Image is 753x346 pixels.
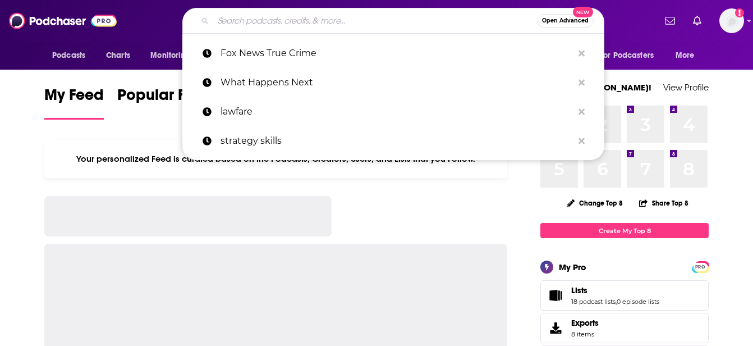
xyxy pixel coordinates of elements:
[44,140,507,178] div: Your personalized Feed is curated based on the Podcasts, Creators, Users, and Lists that you Follow.
[182,68,604,97] a: What Happens Next
[571,285,659,295] a: Lists
[44,85,104,111] span: My Feed
[540,280,709,311] span: Lists
[617,298,659,306] a: 0 episode lists
[221,126,573,156] p: strategy skills
[616,298,617,306] span: ,
[571,330,599,338] span: 8 items
[639,192,689,214] button: Share Top 8
[676,48,695,63] span: More
[537,14,594,28] button: Open AdvancedNew
[150,48,190,63] span: Monitoring
[221,68,573,97] p: What Happens Next
[182,8,604,34] div: Search podcasts, credits, & more...
[719,8,744,33] button: Show profile menu
[540,313,709,343] a: Exports
[719,8,744,33] img: User Profile
[9,10,117,31] img: Podchaser - Follow, Share and Rate Podcasts
[735,8,744,17] svg: Add a profile image
[182,39,604,68] a: Fox News True Crime
[573,7,593,17] span: New
[600,48,654,63] span: For Podcasters
[688,11,706,30] a: Show notifications dropdown
[593,45,670,66] button: open menu
[559,262,586,272] div: My Pro
[213,12,537,30] input: Search podcasts, credits, & more...
[117,85,213,111] span: Popular Feed
[560,196,630,210] button: Change Top 8
[719,8,744,33] span: Logged in as megcassidy
[668,45,709,66] button: open menu
[663,82,709,93] a: View Profile
[542,18,589,24] span: Open Advanced
[221,39,573,68] p: Fox News True Crime
[182,126,604,156] a: strategy skills
[571,318,599,328] span: Exports
[221,97,573,126] p: lawfare
[143,45,205,66] button: open menu
[44,85,104,120] a: My Feed
[540,223,709,238] a: Create My Top 8
[694,263,707,271] span: PRO
[694,262,707,271] a: PRO
[544,288,567,303] a: Lists
[571,285,587,295] span: Lists
[182,97,604,126] a: lawfare
[52,48,85,63] span: Podcasts
[44,45,100,66] button: open menu
[106,48,130,63] span: Charts
[544,320,567,336] span: Exports
[571,298,616,306] a: 18 podcast lists
[99,45,137,66] a: Charts
[660,11,679,30] a: Show notifications dropdown
[117,85,213,120] a: Popular Feed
